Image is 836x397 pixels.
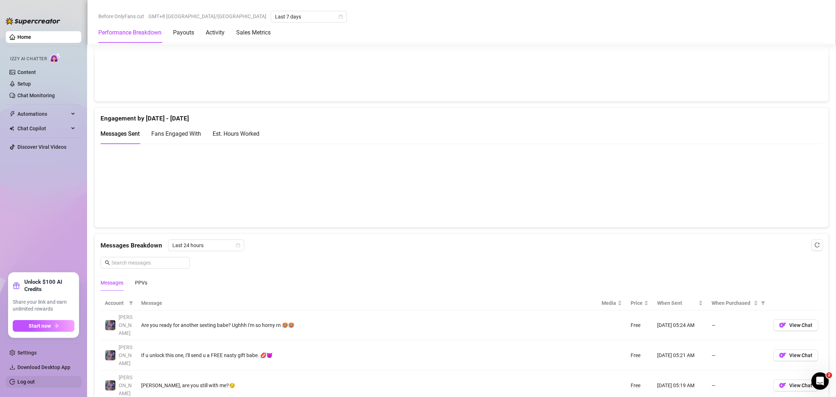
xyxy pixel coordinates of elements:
span: [PERSON_NAME] [119,375,132,396]
div: PPVs [135,279,147,287]
img: AI Chatter [50,53,61,63]
span: Price [631,299,643,307]
div: Messages Breakdown [101,240,823,251]
span: reload [815,242,820,247]
span: Media [602,299,616,307]
button: OFView Chat [773,380,818,391]
a: Home [17,34,31,40]
a: Discover Viral Videos [17,144,66,150]
span: filter [127,298,135,308]
span: Chat Copilot [17,123,69,134]
a: Setup [17,81,31,87]
span: 2 [826,372,832,378]
td: Free [626,340,653,371]
span: Last 24 hours [172,240,240,251]
img: OF [779,322,786,329]
span: Izzy AI Chatter [10,56,47,62]
td: — [707,310,769,340]
span: filter [759,298,767,308]
div: Are you ready for another sexting babe? Ughhh I'm so horny rn 🥵🥵 [141,321,593,329]
span: Last 7 days [275,11,343,22]
div: Messages [101,279,123,287]
span: filter [761,301,765,305]
span: Messages Sent [101,130,140,137]
strong: Unlock $100 AI Credits [24,278,74,293]
span: View Chat [789,382,812,388]
td: Free [626,310,653,340]
span: Start now [29,323,51,329]
span: Download Desktop App [17,364,70,370]
div: [PERSON_NAME], are you still with me?😏 [141,381,593,389]
img: Chat Copilot [9,126,14,131]
div: Activity [206,28,225,37]
div: Engagement by [DATE] - [DATE] [101,108,823,123]
th: When Purchased [707,296,769,310]
a: Content [17,69,36,75]
div: If u unlock this one, I'll send u a FREE nasty gift babe. 💋😈 [141,351,593,359]
span: calendar [236,243,240,247]
span: Account [105,299,126,307]
td: [DATE] 05:21 AM [653,340,707,371]
img: Jaylie [105,380,115,390]
button: OFView Chat [773,319,818,331]
td: [DATE] 05:24 AM [653,310,707,340]
a: OFView Chat [773,354,818,360]
input: Search messages [111,259,185,267]
td: — [707,340,769,371]
span: thunderbolt [9,111,15,117]
span: filter [129,301,133,305]
a: OFView Chat [773,324,818,330]
button: OFView Chat [773,349,818,361]
span: GMT+8 [GEOGRAPHIC_DATA]/[GEOGRAPHIC_DATA] [148,11,266,22]
th: Price [626,296,653,310]
div: Payouts [173,28,194,37]
span: arrow-right [54,323,59,328]
span: When Sent [657,299,697,307]
div: Sales Metrics [236,28,271,37]
span: Share your link and earn unlimited rewards [13,299,74,313]
th: Media [597,296,626,310]
iframe: Intercom live chat [811,372,829,390]
span: View Chat [789,322,812,328]
a: OFView Chat [773,384,818,390]
span: View Chat [789,352,812,358]
span: [PERSON_NAME] [119,344,132,366]
span: [PERSON_NAME] [119,314,132,336]
span: gift [13,282,20,289]
th: Message [137,296,597,310]
div: Est. Hours Worked [213,129,259,138]
img: logo-BBDzfeDw.svg [6,17,60,25]
span: Before OnlyFans cut [98,11,144,22]
span: calendar [339,15,343,19]
span: Fans Engaged With [151,130,201,137]
span: search [105,260,110,265]
span: download [9,364,15,370]
img: OF [779,352,786,359]
a: Chat Monitoring [17,93,55,98]
span: Automations [17,108,69,120]
img: Jaylie [105,350,115,360]
span: When Purchased [712,299,752,307]
a: Settings [17,350,37,356]
button: Start nowarrow-right [13,320,74,332]
img: OF [779,382,786,389]
div: Performance Breakdown [98,28,161,37]
a: Log out [17,379,35,385]
th: When Sent [653,296,707,310]
img: Jaylie [105,320,115,330]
